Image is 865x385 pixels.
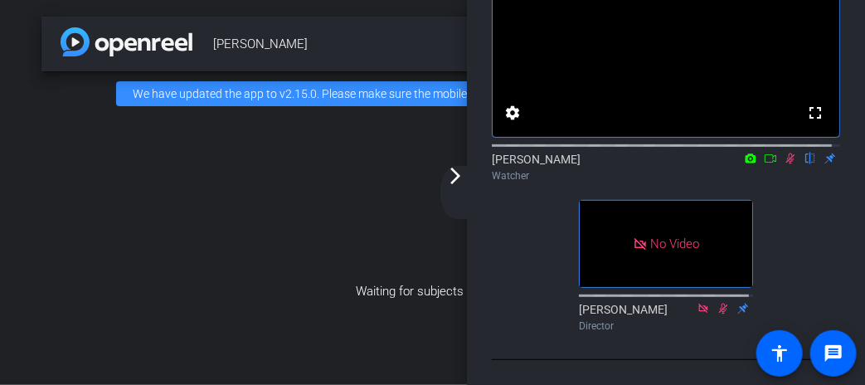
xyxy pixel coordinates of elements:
span: [PERSON_NAME] [213,27,574,61]
mat-icon: accessibility [770,344,790,363]
img: app-logo [61,27,192,56]
div: [PERSON_NAME] [492,151,840,183]
div: We have updated the app to v2.15.0. Please make sure the mobile user has the newest version. [116,81,749,106]
div: Director [579,319,753,334]
mat-icon: flip [800,150,820,165]
span: No Video [650,236,699,251]
mat-icon: fullscreen [805,103,825,123]
mat-icon: settings [503,103,522,123]
div: [PERSON_NAME] [579,301,753,334]
div: Watcher [492,168,840,183]
mat-icon: message [824,344,843,363]
mat-icon: arrow_forward_ios [445,166,465,186]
